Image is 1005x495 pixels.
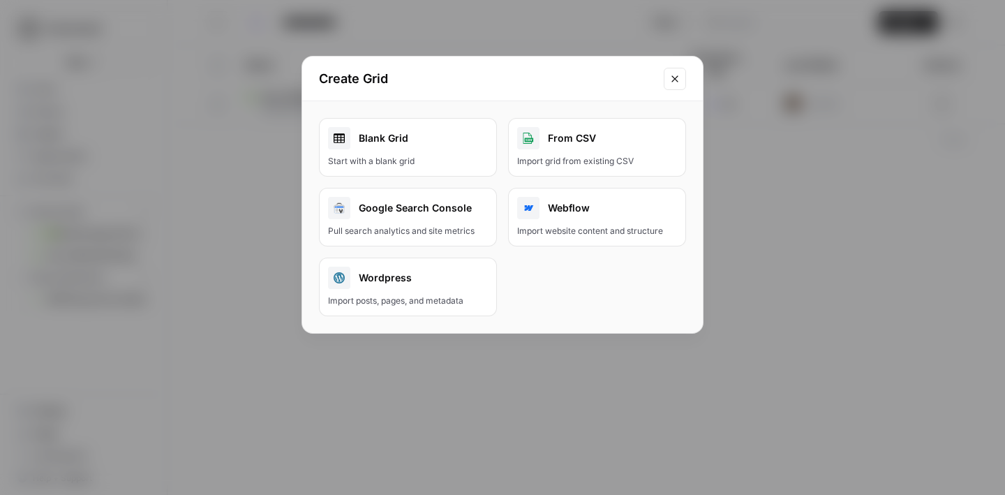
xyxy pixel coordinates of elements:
[517,225,677,237] div: Import website content and structure
[319,258,497,316] button: WordpressImport posts, pages, and metadata
[319,118,497,177] a: Blank GridStart with a blank grid
[319,188,497,246] button: Google Search ConsolePull search analytics and site metrics
[328,295,488,307] div: Import posts, pages, and metadata
[508,118,686,177] button: From CSVImport grid from existing CSV
[508,188,686,246] button: WebflowImport website content and structure
[664,68,686,90] button: Close modal
[517,197,677,219] div: Webflow
[328,155,488,168] div: Start with a blank grid
[328,197,488,219] div: Google Search Console
[328,127,488,149] div: Blank Grid
[517,155,677,168] div: Import grid from existing CSV
[328,267,488,289] div: Wordpress
[328,225,488,237] div: Pull search analytics and site metrics
[319,69,655,89] h2: Create Grid
[517,127,677,149] div: From CSV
